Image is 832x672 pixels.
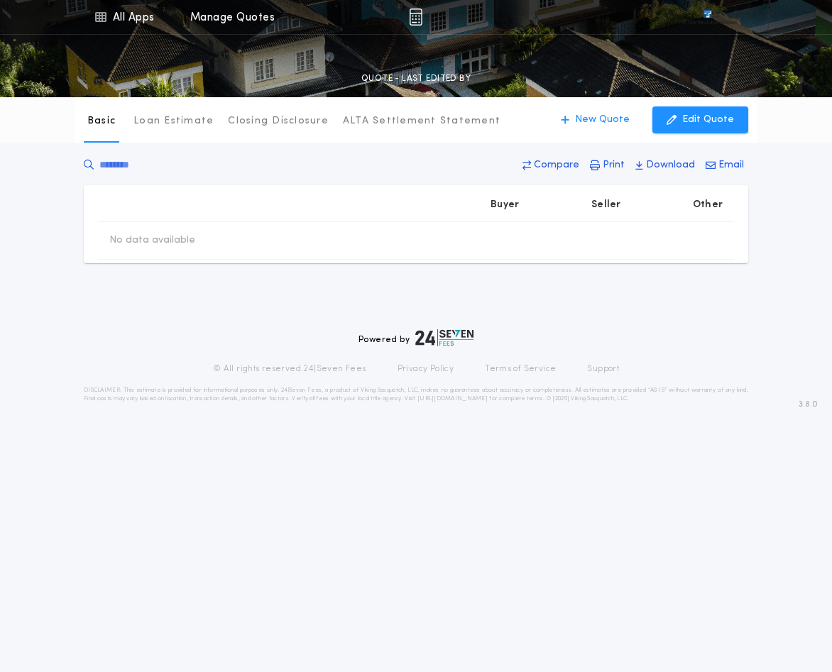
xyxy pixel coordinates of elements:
p: Closing Disclosure [228,114,329,128]
button: Print [586,153,629,178]
span: 3.8.0 [799,398,818,411]
p: Other [693,198,723,212]
p: QUOTE - LAST EDITED BY [361,72,471,86]
p: Print [603,158,625,172]
p: Basic [87,114,116,128]
p: Seller [591,198,621,212]
a: Privacy Policy [398,363,454,375]
button: Compare [518,153,584,178]
div: Powered by [358,329,474,346]
p: Buyer [491,198,519,212]
td: No data available [98,222,207,259]
p: DISCLAIMER: This estimate is provided for informational purposes only. 24|Seven Fees, a product o... [84,386,748,403]
button: Edit Quote [652,106,748,133]
a: [URL][DOMAIN_NAME] [417,396,488,402]
button: Download [631,153,699,178]
p: Compare [534,158,579,172]
p: © All rights reserved. 24|Seven Fees [213,363,366,375]
img: img [409,9,422,26]
p: Email [718,158,744,172]
p: Edit Quote [682,113,734,127]
p: Loan Estimate [133,114,214,128]
a: Support [587,363,619,375]
p: New Quote [575,113,630,127]
p: ALTA Settlement Statement [343,114,500,128]
a: Terms of Service [485,363,556,375]
button: Email [701,153,748,178]
p: Download [646,158,695,172]
button: New Quote [547,106,644,133]
img: logo [415,329,474,346]
img: vs-icon [678,10,738,24]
